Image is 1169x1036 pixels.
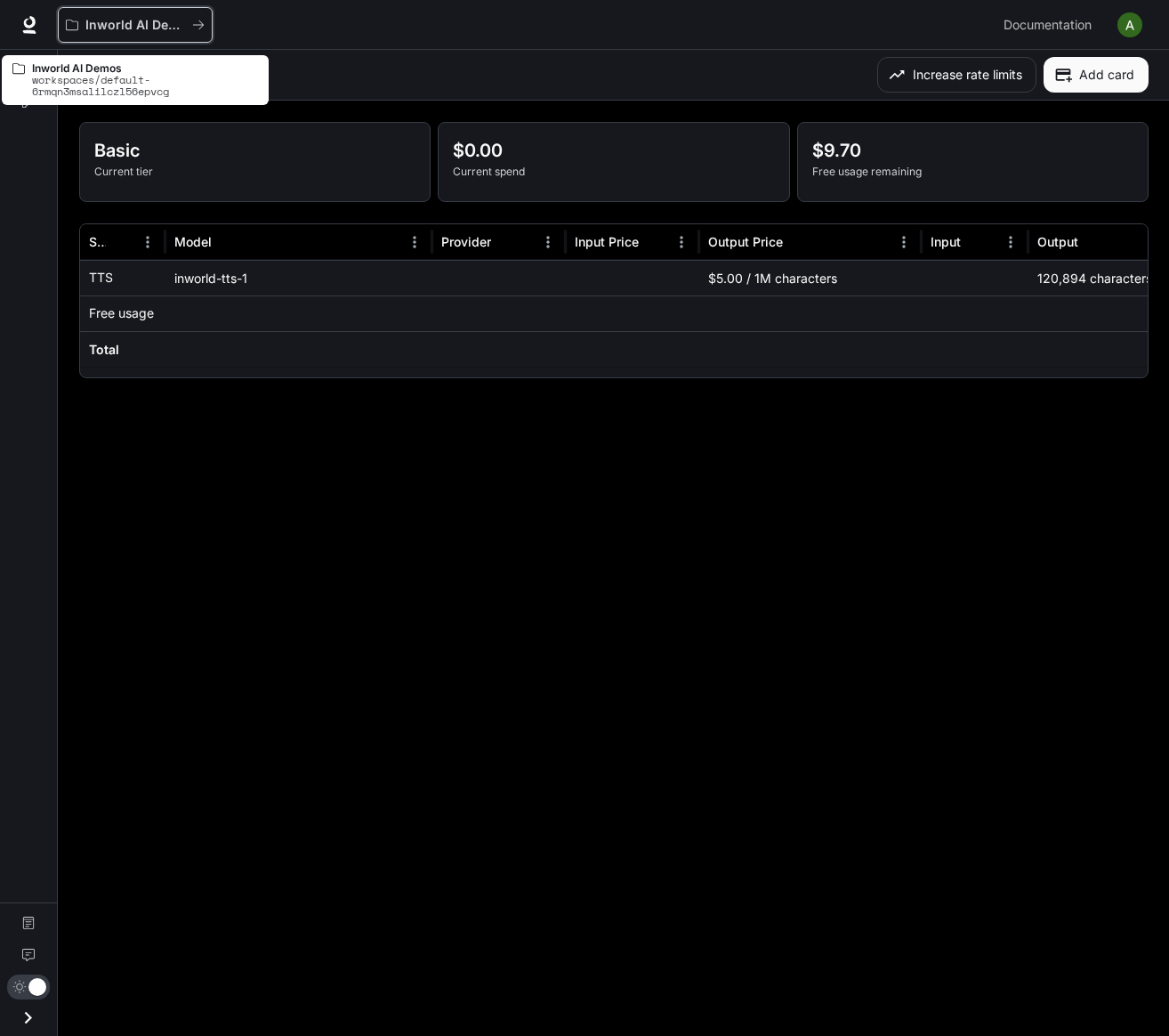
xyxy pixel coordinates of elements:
[89,341,119,359] h6: Total
[1080,229,1107,255] button: Sort
[214,229,240,255] button: Sort
[401,229,428,255] button: Menu
[134,229,161,255] button: Menu
[535,229,561,255] button: Menu
[812,137,1133,164] p: $9.70
[94,164,415,180] p: Current tier
[28,976,46,996] span: Dark mode toggle
[7,941,50,969] a: Feedback
[32,62,258,74] p: Inworld AI Demos
[453,137,774,164] p: $0.00
[575,234,639,249] div: Input Price
[441,234,491,249] div: Provider
[108,229,134,255] button: Sort
[996,7,1105,43] a: Documentation
[641,229,667,255] button: Sort
[165,260,432,295] div: inworld-tts-1
[89,234,106,249] div: Service
[1112,7,1148,43] button: User avatar
[931,234,961,249] div: Input
[89,304,154,322] p: Free usage
[699,260,922,295] div: $5.00 / 1M characters
[668,229,695,255] button: Menu
[1037,234,1078,249] div: Output
[94,137,415,164] p: Basic
[1044,57,1149,93] button: Add card
[32,74,258,97] p: workspaces/default-6rmqn3msalilczl56epvcg
[708,234,783,249] div: Output Price
[89,269,113,287] p: TTS
[85,18,185,33] p: Inworld AI Demos
[812,164,1133,180] p: Free usage remaining
[58,7,213,43] button: All workspaces
[453,164,774,180] p: Current spend
[785,229,811,255] button: Sort
[877,57,1036,93] button: Increase rate limits
[1117,12,1142,37] img: User avatar
[8,1000,48,1036] button: Open drawer
[891,229,917,255] button: Menu
[963,229,989,255] button: Sort
[493,229,520,255] button: Sort
[1004,14,1092,36] span: Documentation
[174,234,212,249] div: Model
[7,909,50,937] a: Documentation
[997,229,1024,255] button: Menu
